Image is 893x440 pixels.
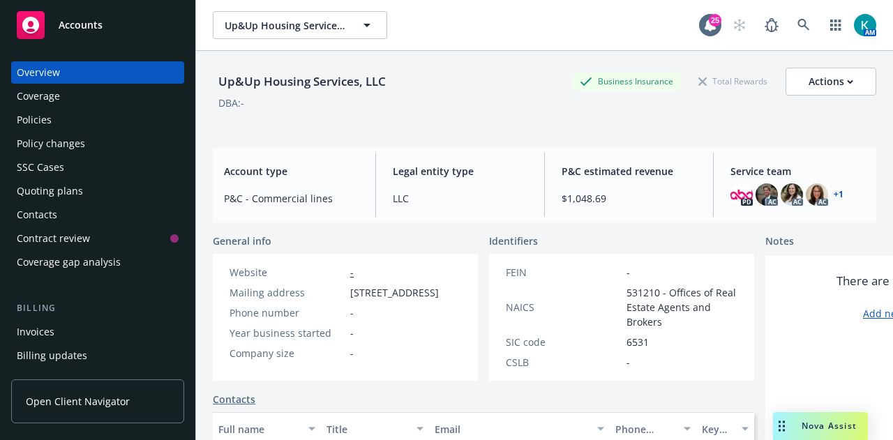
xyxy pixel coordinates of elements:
[17,180,83,202] div: Quoting plans
[393,164,527,179] span: Legal entity type
[809,68,853,95] div: Actions
[17,132,85,155] div: Policy changes
[773,412,790,440] div: Drag to move
[350,346,354,361] span: -
[350,285,439,300] span: [STREET_ADDRESS]
[17,61,60,84] div: Overview
[709,14,721,26] div: 25
[17,109,52,131] div: Policies
[615,422,675,437] div: Phone number
[17,204,57,226] div: Contacts
[11,251,184,273] a: Coverage gap analysis
[626,285,737,329] span: 531210 - Offices of Real Estate Agents and Brokers
[11,344,184,367] a: Billing updates
[506,265,621,280] div: FEIN
[822,11,850,39] a: Switch app
[327,422,408,437] div: Title
[11,204,184,226] a: Contacts
[230,346,345,361] div: Company size
[11,180,184,202] a: Quoting plans
[781,183,803,206] img: photo
[562,191,696,206] span: $1,048.69
[350,266,354,279] a: -
[11,85,184,107] a: Coverage
[224,191,359,206] span: P&C - Commercial lines
[506,300,621,314] div: NAICS
[730,183,753,206] img: photo
[59,20,103,31] span: Accounts
[11,227,184,250] a: Contract review
[573,73,680,90] div: Business Insurance
[213,392,255,407] a: Contacts
[230,326,345,340] div: Year business started
[225,18,345,33] span: Up&Up Housing Services, LLC
[11,321,184,343] a: Invoices
[350,326,354,340] span: -
[626,335,649,349] span: 6531
[11,109,184,131] a: Policies
[350,305,354,320] span: -
[213,11,387,39] button: Up&Up Housing Services, LLC
[213,234,271,248] span: General info
[834,190,843,199] a: +1
[435,422,589,437] div: Email
[765,234,794,250] span: Notes
[691,73,774,90] div: Total Rewards
[230,285,345,300] div: Mailing address
[17,344,87,367] div: Billing updates
[393,191,527,206] span: LLC
[726,11,753,39] a: Start snowing
[562,164,696,179] span: P&C estimated revenue
[218,96,244,110] div: DBA: -
[230,305,345,320] div: Phone number
[224,164,359,179] span: Account type
[786,68,876,96] button: Actions
[11,6,184,45] a: Accounts
[230,265,345,280] div: Website
[26,394,130,409] span: Open Client Navigator
[11,132,184,155] a: Policy changes
[11,156,184,179] a: SSC Cases
[756,183,778,206] img: photo
[758,11,786,39] a: Report a Bug
[17,156,64,179] div: SSC Cases
[626,265,630,280] span: -
[17,251,121,273] div: Coverage gap analysis
[790,11,818,39] a: Search
[17,227,90,250] div: Contract review
[702,422,733,437] div: Key contact
[17,85,60,107] div: Coverage
[11,61,184,84] a: Overview
[802,420,857,432] span: Nova Assist
[489,234,538,248] span: Identifiers
[626,355,630,370] span: -
[506,335,621,349] div: SIC code
[11,301,184,315] div: Billing
[854,14,876,36] img: photo
[730,164,865,179] span: Service team
[218,422,300,437] div: Full name
[773,412,868,440] button: Nova Assist
[806,183,828,206] img: photo
[506,355,621,370] div: CSLB
[17,321,54,343] div: Invoices
[213,73,391,91] div: Up&Up Housing Services, LLC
